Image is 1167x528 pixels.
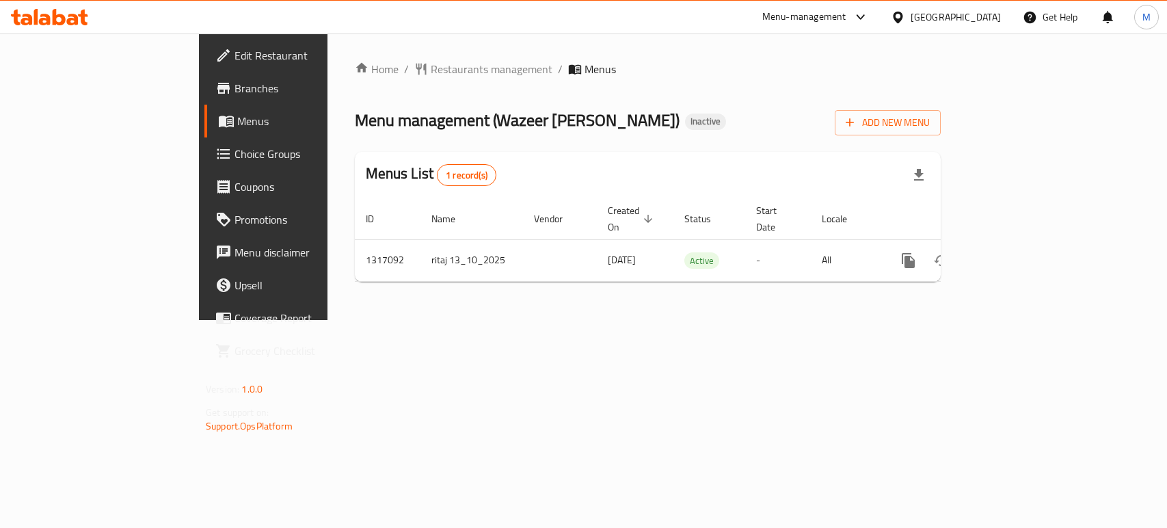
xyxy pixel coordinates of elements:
span: Edit Restaurant [234,47,383,64]
span: Restaurants management [431,61,552,77]
span: ID [366,211,392,227]
a: Coupons [204,170,394,203]
span: Start Date [756,202,794,235]
span: Upsell [234,277,383,293]
span: Name [431,211,473,227]
button: more [892,244,925,277]
li: / [404,61,409,77]
div: Total records count [437,164,496,186]
span: Branches [234,80,383,96]
a: Menu disclaimer [204,236,394,269]
span: Promotions [234,211,383,228]
nav: breadcrumb [355,61,941,77]
a: Promotions [204,203,394,236]
span: Created On [608,202,657,235]
h2: Menus List [366,163,496,186]
a: Choice Groups [204,137,394,170]
span: 1 record(s) [438,169,496,182]
span: Menus [585,61,616,77]
a: Upsell [204,269,394,302]
th: Actions [881,198,1034,240]
span: Locale [822,211,865,227]
span: Vendor [534,211,580,227]
span: Menus [237,113,383,129]
a: Coverage Report [204,302,394,334]
span: Choice Groups [234,146,383,162]
td: ritaj 13_10_2025 [420,239,523,281]
span: Menu management ( Wazeer [PERSON_NAME] ) [355,105,680,135]
span: Active [684,253,719,269]
div: Inactive [685,114,726,130]
div: [GEOGRAPHIC_DATA] [911,10,1001,25]
span: Menu disclaimer [234,244,383,261]
a: Menus [204,105,394,137]
button: Add New Menu [835,110,941,135]
div: Export file [902,159,935,192]
span: Coverage Report [234,310,383,326]
a: Restaurants management [414,61,552,77]
button: Change Status [925,244,958,277]
a: Grocery Checklist [204,334,394,367]
span: 1.0.0 [241,380,263,398]
a: Edit Restaurant [204,39,394,72]
span: [DATE] [608,251,636,269]
td: - [745,239,811,281]
li: / [558,61,563,77]
span: Version: [206,380,239,398]
span: Get support on: [206,404,269,421]
div: Menu-management [762,9,846,25]
span: Grocery Checklist [234,343,383,359]
span: M [1142,10,1151,25]
span: Inactive [685,116,726,127]
a: Support.OpsPlatform [206,417,293,435]
a: Branches [204,72,394,105]
td: All [811,239,881,281]
span: Status [684,211,729,227]
div: Active [684,252,719,269]
span: Add New Menu [846,114,930,131]
span: Coupons [234,179,383,195]
table: enhanced table [355,198,1034,282]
